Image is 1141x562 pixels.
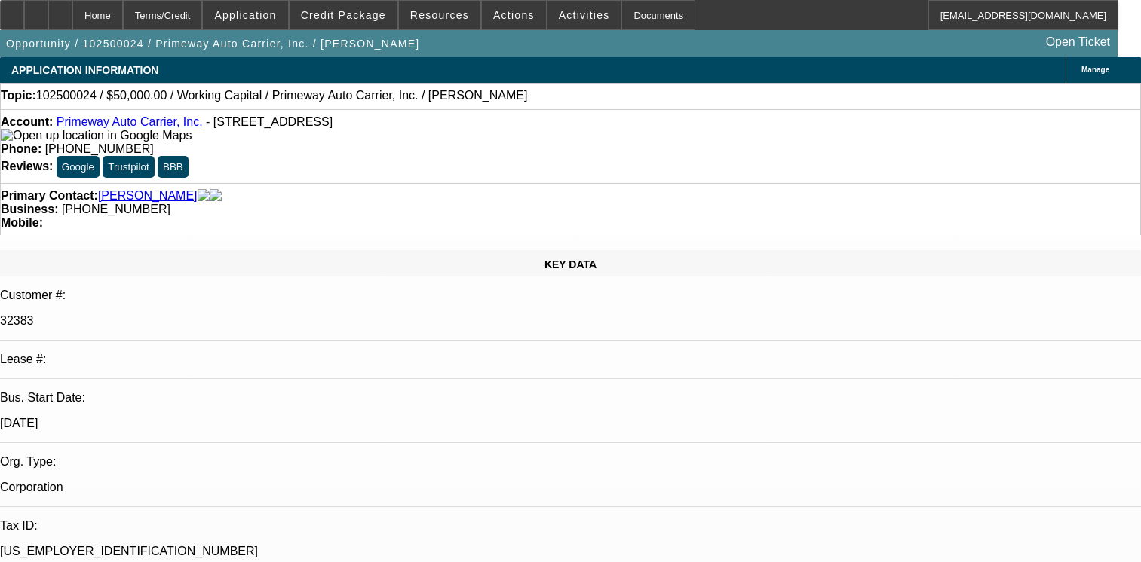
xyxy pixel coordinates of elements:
span: Manage [1081,66,1109,74]
strong: Business: [1,203,58,215]
button: Actions [482,1,546,29]
button: Google [57,156,100,178]
button: Activities [547,1,621,29]
span: - [STREET_ADDRESS] [206,115,333,128]
strong: Account: [1,115,53,128]
span: Activities [559,9,610,21]
button: Resources [399,1,480,29]
button: Credit Package [290,1,397,29]
span: 102500024 / $50,000.00 / Working Capital / Primeway Auto Carrier, Inc. / [PERSON_NAME] [36,89,528,102]
strong: Phone: [1,142,41,155]
span: [PHONE_NUMBER] [62,203,170,215]
a: View Google Maps [1,129,192,142]
img: facebook-icon.png [198,189,210,203]
span: [PHONE_NUMBER] [45,142,154,155]
button: BBB [158,156,189,178]
span: Actions [493,9,535,21]
a: Primeway Auto Carrier, Inc. [57,115,203,128]
span: Credit Package [301,9,386,21]
img: Open up location in Google Maps [1,129,192,142]
span: KEY DATA [544,258,597,270]
span: Opportunity / 102500024 / Primeway Auto Carrier, Inc. / [PERSON_NAME] [6,38,419,50]
a: [PERSON_NAME] [98,189,198,203]
button: Trustpilot [103,156,154,178]
span: Resources [410,9,469,21]
strong: Reviews: [1,160,53,173]
button: Application [203,1,287,29]
strong: Primary Contact: [1,189,98,203]
strong: Mobile: [1,216,43,229]
span: Application [214,9,276,21]
a: Open Ticket [1040,29,1116,55]
img: linkedin-icon.png [210,189,222,203]
span: APPLICATION INFORMATION [11,64,158,76]
strong: Topic: [1,89,36,102]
